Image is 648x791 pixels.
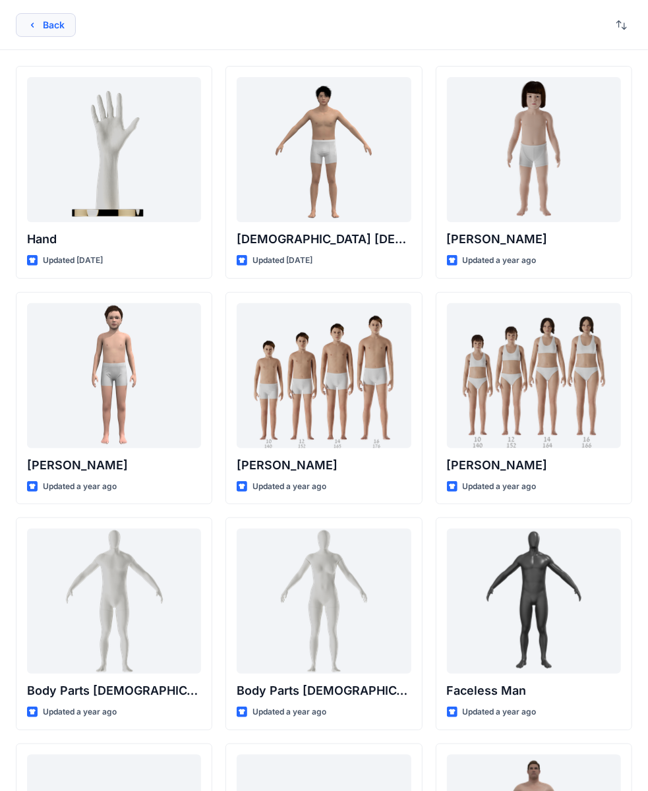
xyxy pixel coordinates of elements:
p: Faceless Man [447,682,621,700]
p: Updated a year ago [463,254,537,268]
p: Updated a year ago [43,480,117,494]
p: [PERSON_NAME] [27,456,201,475]
p: Updated a year ago [252,480,326,494]
p: [PERSON_NAME] [447,456,621,475]
p: Updated [DATE] [252,254,312,268]
a: Body Parts Female [237,529,411,674]
a: Hand [27,77,201,222]
p: Updated a year ago [463,705,537,719]
a: Male Asian [237,77,411,222]
button: Back [16,13,76,37]
a: Brenda [447,303,621,448]
p: [DEMOGRAPHIC_DATA] [DEMOGRAPHIC_DATA] [237,230,411,249]
p: Hand [27,230,201,249]
p: [PERSON_NAME] [237,456,411,475]
p: Updated a year ago [43,705,117,719]
p: Updated a year ago [463,480,537,494]
a: Charlie [447,77,621,222]
p: Body Parts [DEMOGRAPHIC_DATA] [237,682,411,700]
p: Updated a year ago [252,705,326,719]
a: Brandon [237,303,411,448]
a: Body Parts Male [27,529,201,674]
a: Emil [27,303,201,448]
p: [PERSON_NAME] [447,230,621,249]
p: Body Parts [DEMOGRAPHIC_DATA] [27,682,201,700]
a: Faceless Man [447,529,621,674]
p: Updated [DATE] [43,254,103,268]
